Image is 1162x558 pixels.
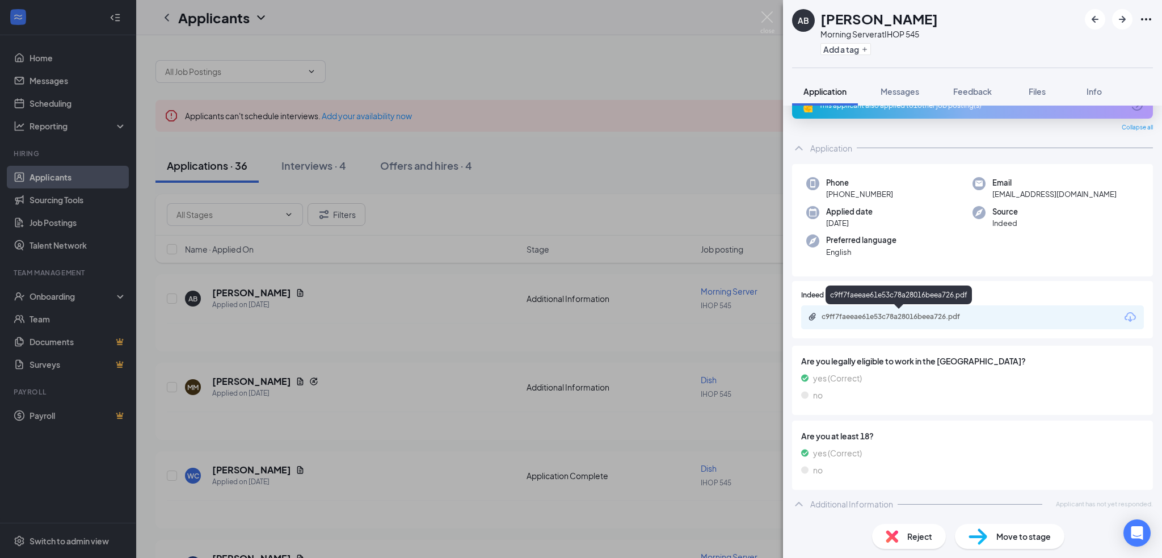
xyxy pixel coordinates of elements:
[792,141,806,155] svg: ChevronUp
[1087,86,1102,97] span: Info
[1085,9,1105,30] button: ArrowLeftNew
[1123,519,1151,547] div: Open Intercom Messenger
[792,497,806,511] svg: ChevronUp
[1088,12,1102,26] svg: ArrowLeftNew
[992,177,1117,188] span: Email
[810,142,852,154] div: Application
[881,86,919,97] span: Messages
[813,464,823,476] span: no
[861,46,868,53] svg: Plus
[803,86,847,97] span: Application
[996,530,1051,543] span: Move to stage
[826,188,893,200] span: [PHONE_NUMBER]
[820,43,871,55] button: PlusAdd a tag
[826,217,873,229] span: [DATE]
[822,312,980,321] div: c9ff7faeeae61e53c78a28016beea726.pdf
[826,206,873,217] span: Applied date
[1123,311,1137,324] svg: Download
[1139,12,1153,26] svg: Ellipses
[992,188,1117,200] span: [EMAIL_ADDRESS][DOMAIN_NAME]
[820,9,938,28] h1: [PERSON_NAME]
[1122,123,1153,132] span: Collapse all
[808,312,992,323] a: Paperclipc9ff7faeeae61e53c78a28016beea726.pdf
[1112,9,1132,30] button: ArrowRight
[992,206,1018,217] span: Source
[1115,12,1129,26] svg: ArrowRight
[813,447,862,459] span: yes (Correct)
[907,530,932,543] span: Reject
[808,312,817,321] svg: Paperclip
[813,372,862,384] span: yes (Correct)
[820,28,938,40] div: Morning Server at IHOP 545
[826,246,896,258] span: English
[826,286,972,304] div: c9ff7faeeae61e53c78a28016beea726.pdf
[826,234,896,246] span: Preferred language
[1056,499,1153,509] span: Applicant has not yet responded.
[992,217,1018,229] span: Indeed
[826,177,893,188] span: Phone
[1029,86,1046,97] span: Files
[813,389,823,401] span: no
[801,430,1144,442] span: Are you at least 18?
[801,355,1144,367] span: Are you legally eligible to work in the [GEOGRAPHIC_DATA]?
[810,498,893,510] div: Additional Information
[953,86,992,97] span: Feedback
[801,290,851,301] span: Indeed Resume
[798,15,809,26] div: AB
